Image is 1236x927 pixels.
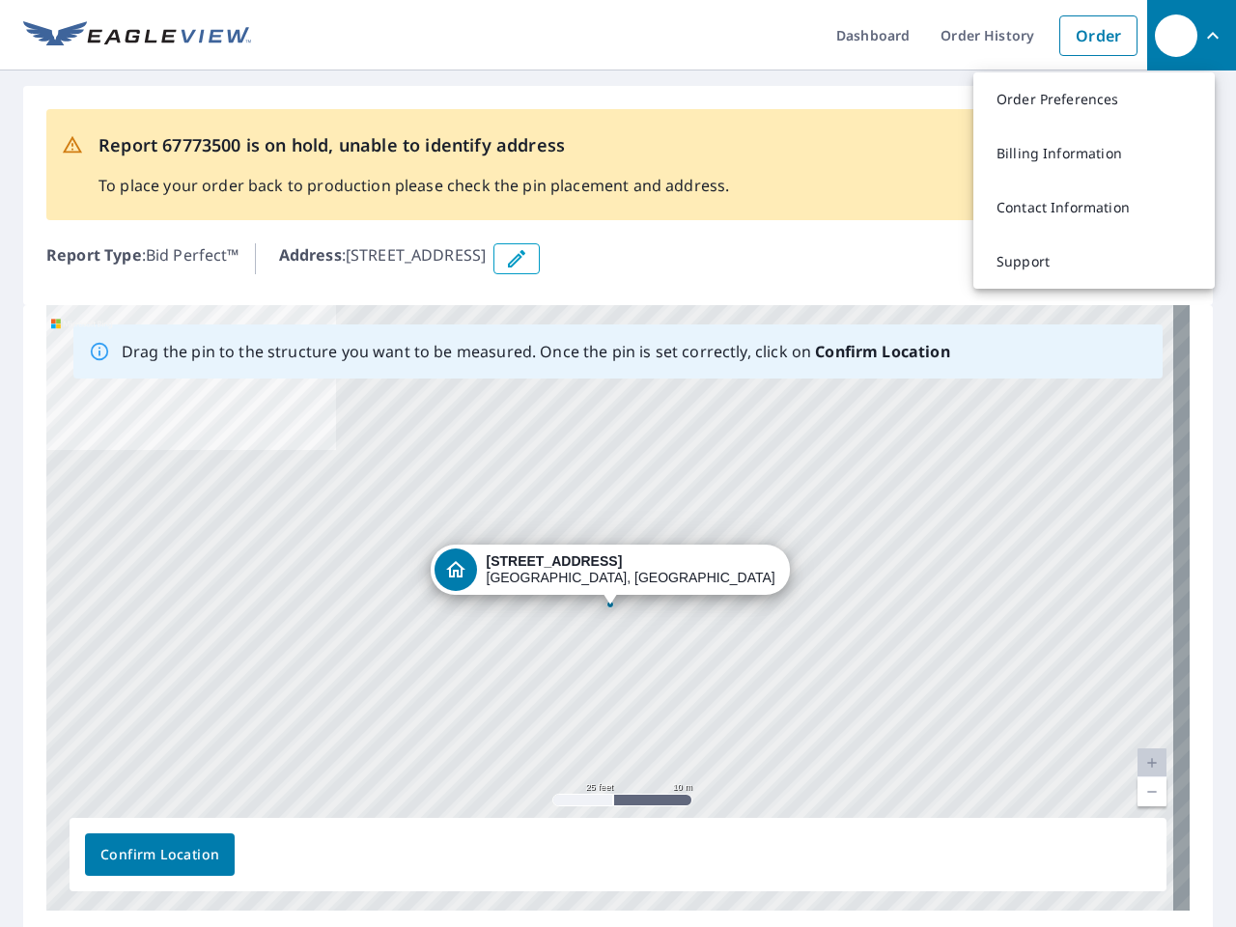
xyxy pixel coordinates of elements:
a: Contact Information [973,181,1215,235]
b: Address [279,244,342,266]
a: Current Level 20, Zoom In Disabled [1138,748,1166,777]
button: Confirm Location [85,833,235,876]
strong: [STREET_ADDRESS] [487,553,623,569]
p: Report 67773500 is on hold, unable to identify address [98,132,729,158]
p: : [STREET_ADDRESS] [279,243,487,274]
p: : Bid Perfect™ [46,243,239,274]
div: Dropped pin, building 1, Residential property, 112 Cormorant Way Wilmington, NC 28412 [431,545,790,604]
b: Confirm Location [815,341,949,362]
b: Report Type [46,244,142,266]
div: [GEOGRAPHIC_DATA], [GEOGRAPHIC_DATA] 28412 [487,553,776,586]
img: EV Logo [23,21,251,50]
a: Order Preferences [973,72,1215,126]
a: Order [1059,15,1138,56]
p: Drag the pin to the structure you want to be measured. Once the pin is set correctly, click on [122,340,950,363]
a: Current Level 20, Zoom Out [1138,777,1166,806]
p: To place your order back to production please check the pin placement and address. [98,174,729,197]
span: Confirm Location [100,843,219,867]
a: Billing Information [973,126,1215,181]
a: Support [973,235,1215,289]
